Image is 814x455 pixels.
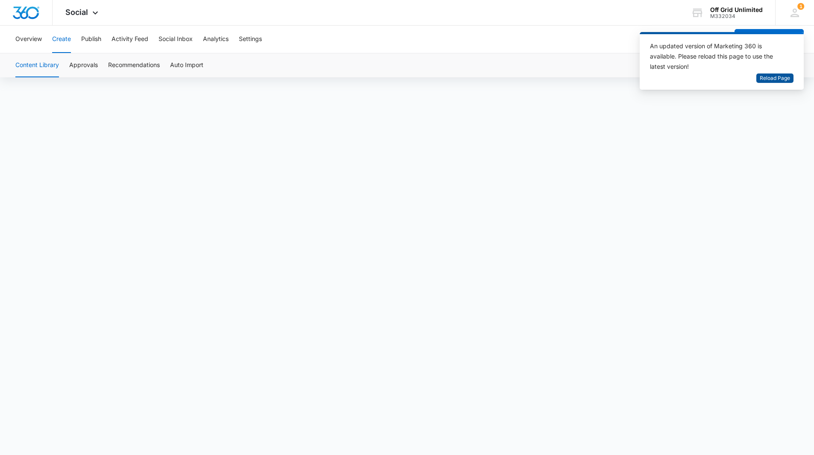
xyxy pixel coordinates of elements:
[710,13,763,19] div: account id
[797,3,804,10] div: notifications count
[15,53,59,77] button: Content Library
[760,74,790,82] span: Reload Page
[65,8,88,17] span: Social
[797,3,804,10] span: 1
[69,53,98,77] button: Approvals
[81,26,101,53] button: Publish
[108,53,160,77] button: Recommendations
[15,26,42,53] button: Overview
[239,26,262,53] button: Settings
[735,29,804,50] button: Create a Post
[756,73,793,83] button: Reload Page
[203,26,229,53] button: Analytics
[112,26,148,53] button: Activity Feed
[159,26,193,53] button: Social Inbox
[710,6,763,13] div: account name
[650,41,783,72] div: An updated version of Marketing 360 is available. Please reload this page to use the latest version!
[52,26,71,53] button: Create
[170,53,203,77] button: Auto Import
